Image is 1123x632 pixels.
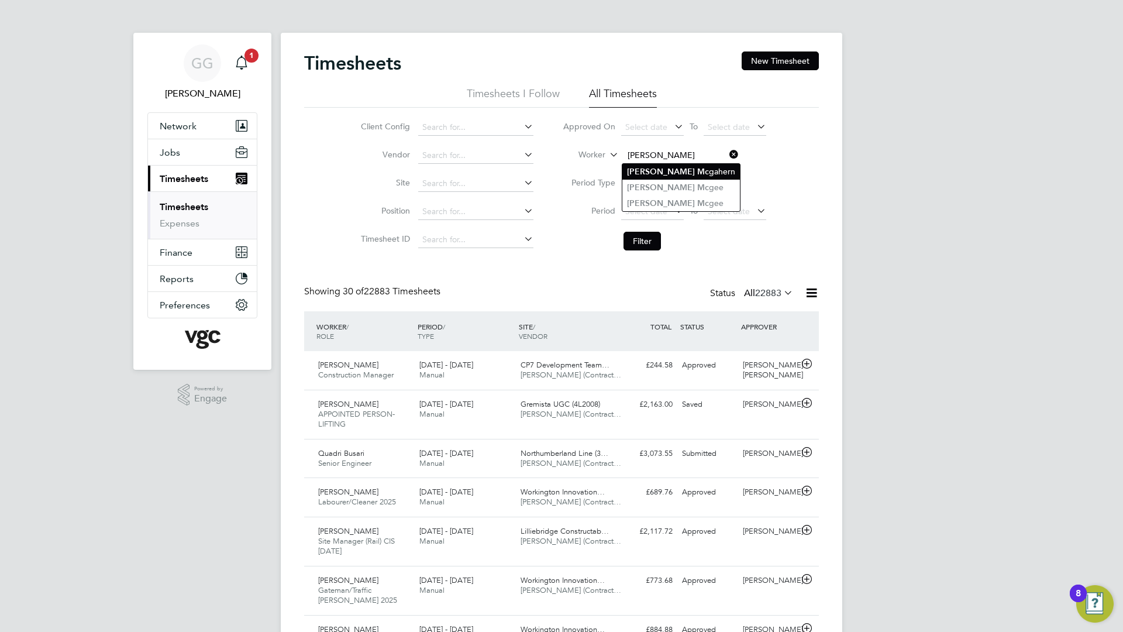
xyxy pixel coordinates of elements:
span: Powered by [194,384,227,394]
div: WORKER [314,316,415,346]
span: [DATE] - [DATE] [419,575,473,585]
label: Worker [553,149,605,161]
h2: Timesheets [304,51,401,75]
button: Jobs [148,139,257,165]
label: Timesheet ID [357,233,410,244]
div: [PERSON_NAME] [738,522,799,541]
label: Position [357,205,410,216]
span: Select date [708,122,750,132]
b: Mc [697,167,709,177]
span: Senior Engineer [318,458,371,468]
a: 1 [230,44,253,82]
div: £689.76 [616,483,677,502]
span: Select date [625,122,667,132]
span: ROLE [316,331,334,341]
span: [PERSON_NAME] [318,575,378,585]
span: / [443,322,445,331]
span: Labourer/Cleaner 2025 [318,497,396,507]
div: [PERSON_NAME] [738,444,799,463]
span: Manual [419,370,445,380]
div: £3,073.55 [616,444,677,463]
span: Reports [160,273,194,284]
button: Preferences [148,292,257,318]
span: Northumberland Line (3… [521,448,608,458]
button: Open Resource Center, 8 new notifications [1076,585,1114,623]
span: Manual [419,497,445,507]
div: £244.58 [616,356,677,375]
div: [PERSON_NAME] [738,395,799,414]
span: Gateman/Traffic [PERSON_NAME] 2025 [318,585,397,605]
span: 1 [244,49,259,63]
b: [PERSON_NAME] [627,198,695,208]
div: £773.68 [616,571,677,590]
span: [DATE] - [DATE] [419,526,473,536]
span: [PERSON_NAME] (Contract… [521,497,621,507]
span: / [346,322,349,331]
span: [DATE] - [DATE] [419,399,473,409]
span: [PERSON_NAME] (Contract… [521,536,621,546]
b: Mc [697,183,709,193]
span: [PERSON_NAME] (Contract… [521,370,621,380]
div: STATUS [677,316,738,337]
span: Jobs [160,147,180,158]
img: vgcgroup-logo-retina.png [185,330,221,349]
a: GG[PERSON_NAME] [147,44,257,101]
button: Timesheets [148,166,257,191]
span: [PERSON_NAME] (Contract… [521,585,621,595]
label: Approved On [563,121,615,132]
input: Search for... [418,204,533,220]
span: [PERSON_NAME] [318,399,378,409]
span: [PERSON_NAME] (Contract… [521,458,621,468]
div: Submitted [677,444,738,463]
span: Select date [708,206,750,217]
span: [DATE] - [DATE] [419,448,473,458]
span: To [686,119,701,134]
div: [PERSON_NAME] [738,571,799,590]
button: New Timesheet [742,51,819,70]
div: SITE [516,316,617,346]
span: Network [160,121,197,132]
span: Workington Innovation… [521,487,605,497]
div: [PERSON_NAME] [PERSON_NAME] [738,356,799,385]
div: 8 [1076,593,1081,609]
label: Client Config [357,121,410,132]
button: Finance [148,239,257,265]
span: Gauri Gautam [147,87,257,101]
span: Workington Innovation… [521,575,605,585]
label: Period [563,205,615,216]
span: GG [191,56,213,71]
span: [PERSON_NAME] [318,360,378,370]
b: [PERSON_NAME] [627,167,695,177]
li: Timesheets I Follow [467,87,560,108]
div: APPROVER [738,316,799,337]
input: Search for... [418,147,533,164]
li: gee [622,195,740,211]
span: Manual [419,585,445,595]
span: VENDOR [519,331,547,341]
span: Lilliebridge Constructab… [521,526,609,536]
a: Expenses [160,218,199,229]
div: [PERSON_NAME] [738,483,799,502]
button: Network [148,113,257,139]
nav: Main navigation [133,33,271,370]
a: Timesheets [160,201,208,212]
li: All Timesheets [589,87,657,108]
div: Approved [677,483,738,502]
span: 22883 [755,287,781,299]
span: Finance [160,247,192,258]
span: / [533,322,535,331]
span: [DATE] - [DATE] [419,487,473,497]
div: £2,163.00 [616,395,677,414]
li: gahern [622,164,740,180]
label: Site [357,177,410,188]
input: Search for... [418,119,533,136]
div: PERIOD [415,316,516,346]
div: £2,117.72 [616,522,677,541]
span: Gremista UGC (4L2008) [521,399,600,409]
span: Manual [419,536,445,546]
a: Powered byEngage [178,384,228,406]
input: Search for... [418,232,533,248]
label: Vendor [357,149,410,160]
span: Manual [419,409,445,419]
label: All [744,287,793,299]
